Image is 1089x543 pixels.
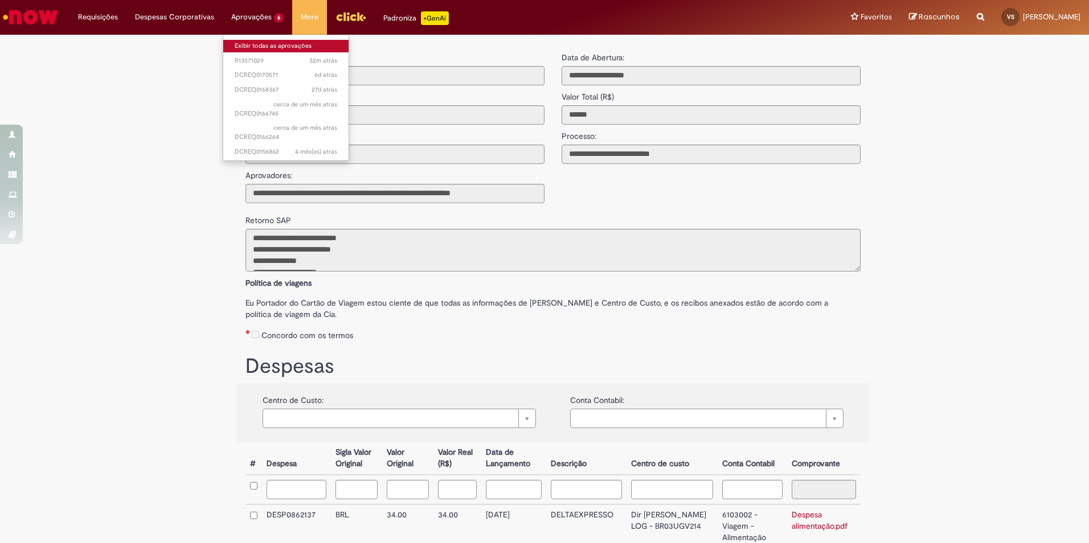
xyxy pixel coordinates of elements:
a: Aberto DCREQ0166264 : [223,122,349,143]
span: DCREQ0166745 [235,100,337,118]
span: DCREQ0166264 [235,124,337,141]
span: More [301,11,318,23]
th: Data de Lançamento [481,442,546,475]
span: 32m atrás [309,56,337,65]
a: Despesa alimentação.pdf [792,509,848,531]
a: Limpar campo {0} [263,409,536,428]
label: Valor Total (R$) [562,85,614,102]
label: Processo: [562,125,596,142]
b: Política de viagens [245,278,312,288]
span: DCREQ0168367 [235,85,337,94]
span: 4 mês(es) atrás [295,147,337,156]
img: click_logo_yellow_360x200.png [335,8,366,25]
a: Aberto R13571029 : [223,55,349,67]
a: Aberto DCREQ0170571 : [223,69,349,81]
th: Centro de custo [627,442,718,475]
label: Centro de Custo: [263,389,324,406]
th: Sigla Valor Original [331,442,382,475]
p: +GenAi [421,11,449,25]
th: Despesa [262,442,331,475]
a: Aberto DCREQ0156862 : [223,146,349,158]
time: 17/06/2025 15:40:41 [295,147,337,156]
a: Exibir todas as aprovações [223,40,349,52]
span: cerca de um mês atrás [273,100,337,109]
span: 6 [274,13,284,23]
span: DCREQ0170571 [235,71,337,80]
a: Aberto DCREQ0168367 : [223,84,349,96]
a: Aberto DCREQ0166745 : [223,98,349,120]
th: # [245,442,262,475]
span: 27d atrás [312,85,337,94]
th: Valor Original [382,442,433,475]
a: Limpar campo {0} [570,409,844,428]
th: Descrição [546,442,627,475]
time: 25/08/2025 17:13:19 [273,124,337,132]
time: 25/09/2025 03:52:53 [314,71,337,79]
ul: Aprovações [223,34,349,161]
label: Aprovadores: [245,164,292,181]
span: Favoritos [861,11,892,23]
span: VS [1007,13,1014,20]
span: Requisições [78,11,118,23]
label: Retorno SAP [245,209,291,226]
span: Despesas Corporativas [135,11,214,23]
time: 29/08/2025 15:56:22 [273,100,337,109]
th: Comprovante [787,442,861,475]
span: Rascunhos [919,11,960,22]
span: Aprovações [231,11,272,23]
th: Valor Real (R$) [433,442,481,475]
span: R13571029 [235,56,337,65]
th: Conta Contabil [718,442,787,475]
label: Concordo com os termos [261,330,353,341]
span: cerca de um mês atrás [273,124,337,132]
span: DCREQ0156862 [235,147,337,157]
h1: Despesas [245,355,861,378]
label: Data de Abertura: [562,52,624,63]
span: 6d atrás [314,71,337,79]
div: Padroniza [383,11,449,25]
span: [PERSON_NAME] [1023,12,1080,22]
a: Rascunhos [909,12,960,23]
img: ServiceNow [1,6,60,28]
label: Eu Portador do Cartão de Viagem estou ciente de que todas as informações de [PERSON_NAME] e Centr... [245,291,861,320]
label: Conta Contabil: [570,389,624,406]
time: 04/09/2025 03:56:32 [312,85,337,94]
time: 30/09/2025 15:50:22 [309,56,337,65]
